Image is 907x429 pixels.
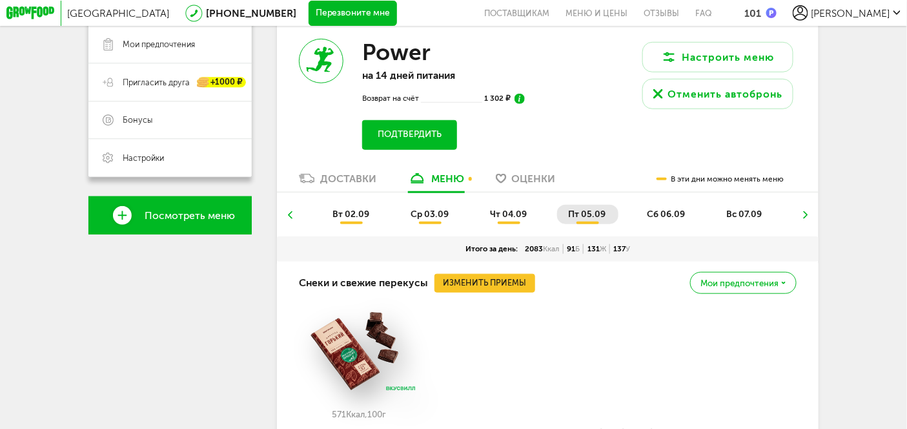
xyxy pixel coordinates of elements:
span: Мои предпочтения [123,39,195,50]
a: Доставки [293,172,383,192]
div: Возврат на счёт [362,92,421,105]
img: big_2aRYlPL9YaKFMUeJ.png [299,308,418,393]
div: 131 [584,244,610,255]
span: Ж [600,244,606,253]
a: Посмотреть меню [88,196,252,235]
img: bonus_p.2f9b352.png [766,8,777,18]
a: Пригласить друга +1000 ₽ [88,63,252,101]
span: [GEOGRAPHIC_DATA] [67,7,169,19]
div: Доставки [321,173,377,185]
div: В эти дни можно менять меню [657,166,784,192]
a: Настройки [88,139,252,177]
span: Оценки [512,173,556,185]
a: Бонусы [88,101,252,140]
span: Настройки [123,152,164,164]
h3: Power [362,39,431,66]
span: Мои предпочтения [701,279,779,288]
button: Перезвоните мне [309,1,397,26]
button: Настроить меню [642,42,793,72]
span: вс 07.09 [727,209,762,220]
h4: Снеки и свежие перекусы [299,271,428,295]
span: Посмотреть меню [145,210,235,222]
button: Подтвердить [362,120,457,150]
span: Бонусы [123,114,152,126]
span: [PERSON_NAME] [811,7,890,19]
div: 137 [610,244,635,255]
button: Изменить приемы [434,274,535,293]
span: ср 03.09 [411,209,449,220]
div: 91 [564,244,584,255]
span: г [382,409,386,420]
div: 2083 [522,244,564,255]
span: пт 05.09 [568,209,606,220]
div: Отменить автобронь [668,87,783,101]
span: вт 02.09 [332,209,369,220]
button: Отменить автобронь [642,79,793,109]
a: [PHONE_NUMBER] [206,7,296,19]
div: 571 100 [299,410,418,420]
span: Б [575,244,580,253]
div: +1000 ₽ [198,77,245,88]
span: Ккал [544,244,560,253]
span: У [626,244,631,253]
span: 1 302 ₽ [482,92,524,105]
a: Мои предпочтения [88,26,252,64]
span: Ккал, [346,409,367,420]
a: меню [402,172,471,192]
a: Оценки [490,172,562,192]
span: чт 04.09 [490,209,527,220]
span: Пригласить друга [123,77,190,89]
p: на 14 дней питания [362,69,526,81]
span: сб 06.09 [647,209,686,220]
div: Итого за день: [462,244,522,255]
div: меню [432,173,465,185]
div: 101 [745,7,762,19]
